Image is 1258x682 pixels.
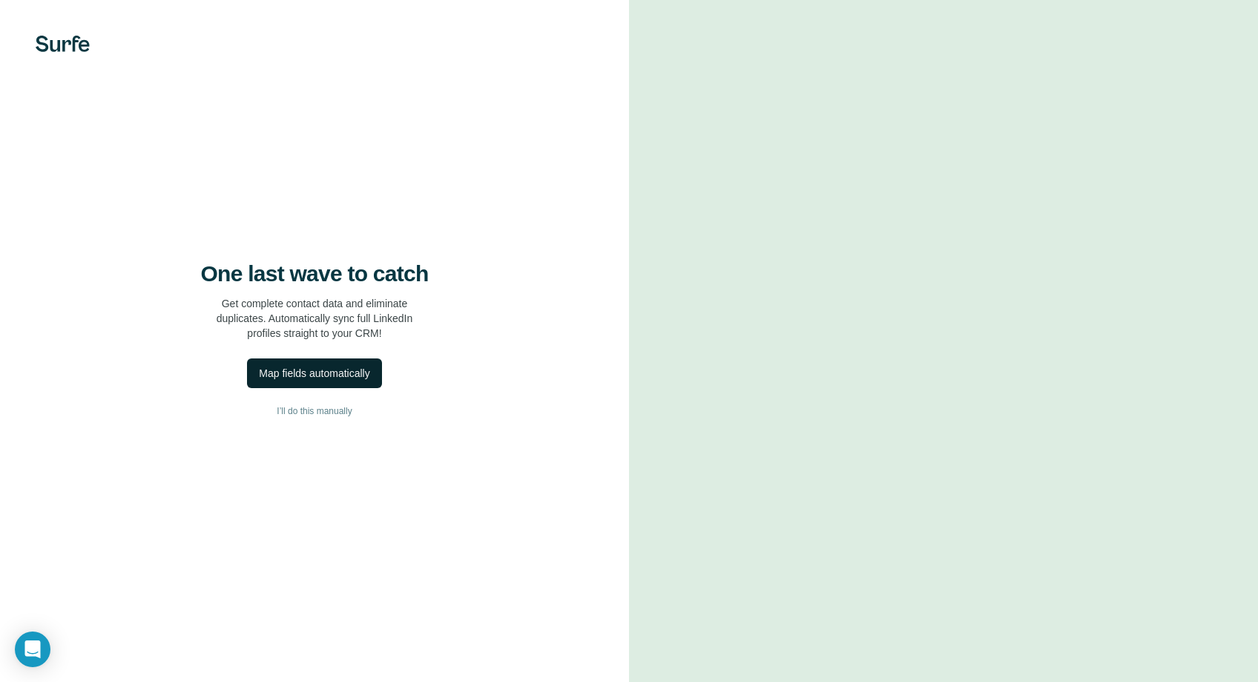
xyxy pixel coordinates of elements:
[36,36,90,52] img: Surfe's logo
[247,358,381,388] button: Map fields automatically
[201,260,429,287] h4: One last wave to catch
[30,400,599,422] button: I’ll do this manually
[259,366,369,381] div: Map fields automatically
[15,632,50,667] div: Open Intercom Messenger
[277,404,352,418] span: I’ll do this manually
[217,296,413,341] p: Get complete contact data and eliminate duplicates. Automatically sync full LinkedIn profiles str...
